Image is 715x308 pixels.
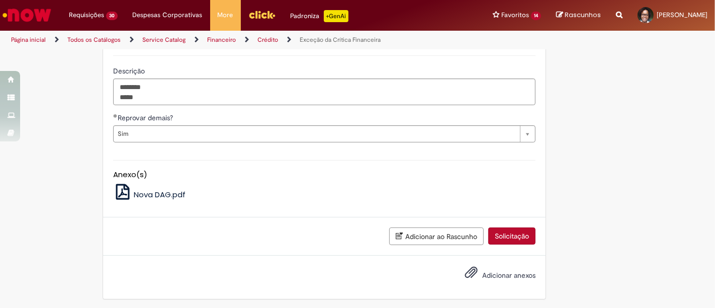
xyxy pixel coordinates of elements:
span: [PERSON_NAME] [657,11,707,19]
span: Requisições [69,10,104,20]
a: Nova DAG.pdf [113,189,186,200]
span: Sim [118,126,515,142]
a: Todos os Catálogos [67,36,121,44]
a: Página inicial [11,36,46,44]
span: Nova DAG.pdf [134,189,186,200]
a: Financeiro [207,36,236,44]
div: Padroniza [291,10,348,22]
button: Adicionar ao Rascunho [389,227,484,245]
span: 14 [531,12,541,20]
span: More [218,10,233,20]
span: Descrição [113,66,147,75]
span: Despesas Corporativas [133,10,203,20]
span: Adicionar anexos [482,271,535,280]
a: Crédito [257,36,278,44]
span: 30 [106,12,118,20]
img: click_logo_yellow_360x200.png [248,7,276,22]
button: Solicitação [488,227,535,245]
a: Exceção da Crítica Financeira [300,36,381,44]
a: Rascunhos [556,11,601,20]
p: +GenAi [324,10,348,22]
a: Service Catalog [142,36,186,44]
ul: Trilhas de página [8,31,469,49]
span: Favoritos [501,10,529,20]
span: Rascunhos [565,10,601,20]
span: Reprovar demais? [118,113,175,122]
textarea: Descrição [113,79,535,105]
button: Adicionar anexos [462,263,480,286]
span: Obrigatório Preenchido [113,114,118,118]
h5: Anexo(s) [113,171,535,179]
img: ServiceNow [1,5,53,25]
